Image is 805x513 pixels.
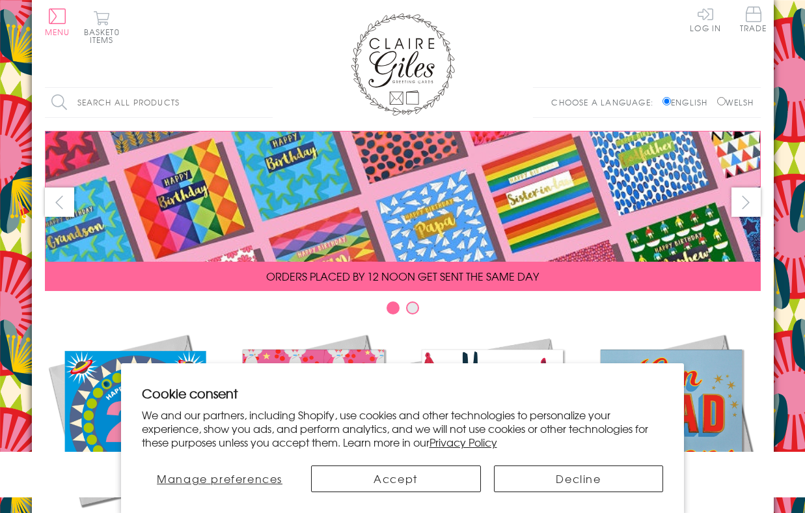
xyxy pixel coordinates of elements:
button: Decline [494,465,664,492]
button: Accept [311,465,481,492]
span: Trade [740,7,767,32]
button: Carousel Page 1 (Current Slide) [387,301,400,314]
input: English [662,97,671,105]
input: Welsh [717,97,726,105]
a: Privacy Policy [430,434,497,450]
div: Carousel Pagination [45,301,761,321]
label: Welsh [717,96,754,108]
input: Search all products [45,88,273,117]
a: Trade [740,7,767,35]
p: Choose a language: [551,96,660,108]
span: Manage preferences [157,471,282,486]
h2: Cookie consent [142,384,664,402]
img: Claire Giles Greetings Cards [351,13,455,116]
button: Carousel Page 2 [406,301,419,314]
input: Search [260,88,273,117]
label: English [662,96,714,108]
span: Menu [45,26,70,38]
a: Log In [690,7,721,32]
p: We and our partners, including Shopify, use cookies and other technologies to personalize your ex... [142,408,664,449]
button: prev [45,187,74,217]
span: 0 items [90,26,120,46]
button: Manage preferences [142,465,298,492]
button: Basket0 items [84,10,120,44]
button: next [731,187,761,217]
span: ORDERS PLACED BY 12 NOON GET SENT THE SAME DAY [266,268,539,284]
button: Menu [45,8,70,36]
